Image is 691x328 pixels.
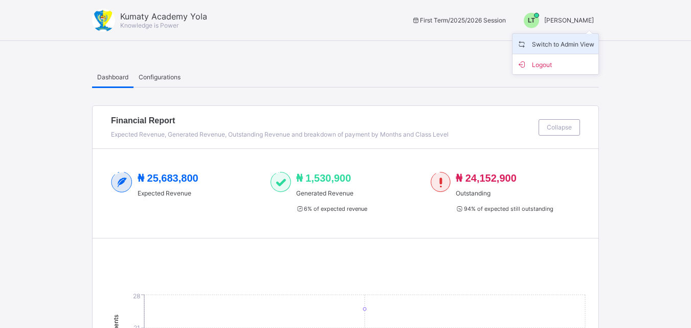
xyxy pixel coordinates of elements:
span: session/term information [411,16,506,24]
span: Kumaty Academy Yola [120,11,207,21]
span: Dashboard [97,73,128,81]
span: Expected Revenue [138,189,198,197]
span: ₦ 24,152,900 [456,172,517,184]
span: Logout [517,58,594,70]
span: ₦ 25,683,800 [138,172,198,184]
span: Configurations [139,73,181,81]
span: Generated Revenue [296,189,367,197]
img: expected-2.4343d3e9d0c965b919479240f3db56ac.svg [111,172,132,192]
span: [PERSON_NAME] [544,16,594,24]
tspan: 28 [133,292,140,300]
span: Collapse [547,123,572,131]
li: dropdown-list-item-name-0 [512,34,598,54]
span: Switch to Admin View [517,38,594,50]
span: Expected Revenue, Generated Revenue, Outstanding Revenue and breakdown of payment by Months and C... [111,130,449,138]
li: dropdown-list-item-buttom-1 [512,54,598,74]
span: LT [528,17,535,24]
span: Outstanding [456,189,553,197]
span: Financial Report [111,116,533,125]
img: outstanding-1.146d663e52f09953f639664a84e30106.svg [431,172,451,192]
span: 94 % of expected still outstanding [456,205,553,212]
span: ₦ 1,530,900 [296,172,351,184]
span: Knowledge is Power [120,21,179,29]
span: 6 % of expected revenue [296,205,367,212]
img: paid-1.3eb1404cbcb1d3b736510a26bbfa3ccb.svg [271,172,291,192]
